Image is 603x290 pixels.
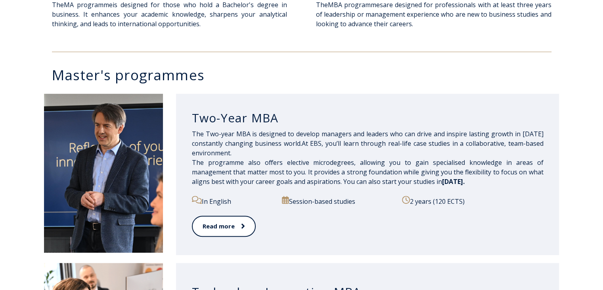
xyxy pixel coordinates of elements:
[52,0,287,28] span: The is designed for those who hold a Bachelor's degree in business. It enhances your academic kno...
[328,0,383,9] a: MBA programmes
[44,94,163,253] img: DSC_2098
[52,68,559,82] h3: Master's programmes
[316,0,551,28] span: The are designed for professionals with at least three years of leadership or management experien...
[282,196,393,206] p: Session-based studies
[192,216,256,237] a: Read more
[343,177,465,186] span: You can also start your studies in
[192,130,544,186] span: The Two-year MBA is designed to develop managers and leaders who can drive and inspire lasting gr...
[442,177,465,186] span: [DATE].
[192,196,273,206] p: In English
[64,0,113,9] a: MA programme
[192,110,544,126] h3: Two-Year MBA
[402,196,543,206] p: 2 years (120 ECTS)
